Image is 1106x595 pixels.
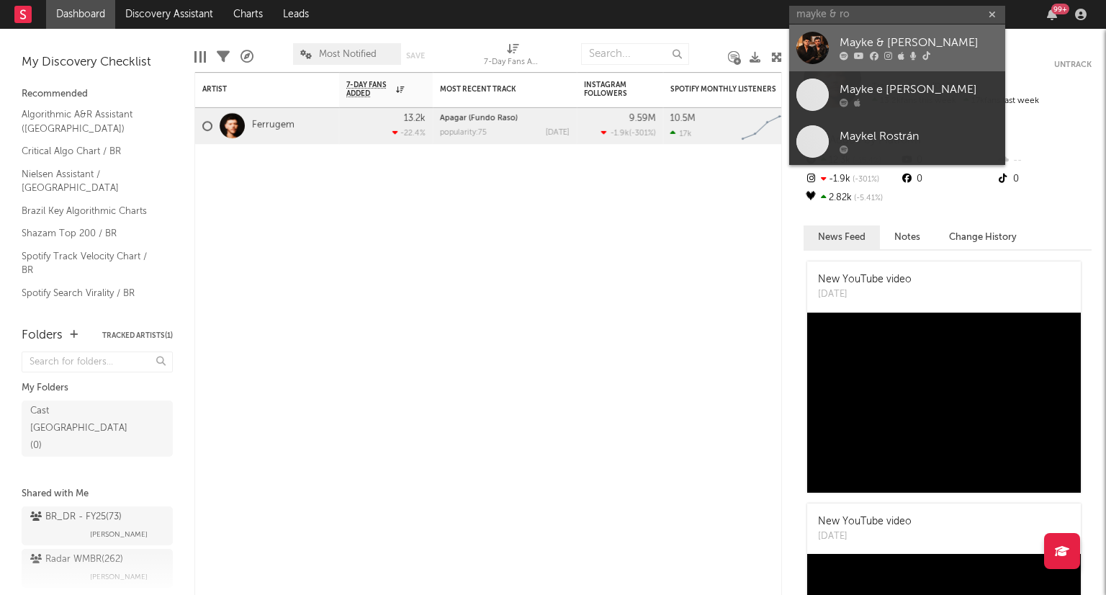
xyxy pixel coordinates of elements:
[789,118,1005,165] a: Maykel Rostrán
[22,86,173,103] div: Recommended
[852,194,883,202] span: -5.41 %
[996,151,1092,170] div: --
[22,285,158,301] a: Spotify Search Virality / BR
[346,81,392,98] span: 7-Day Fans Added
[840,128,998,146] div: Maykel Rostrán
[631,130,654,138] span: -301 %
[440,115,518,122] a: Apagar (Fundo Raso)
[22,327,63,344] div: Folders
[850,176,879,184] span: -301 %
[601,128,656,138] div: ( )
[22,401,173,457] a: Cast [GEOGRAPHIC_DATA](0)
[30,509,122,526] div: BR_DR - FY25 ( 73 )
[789,6,1005,24] input: Search for artists
[546,129,570,137] div: [DATE]
[818,272,912,287] div: New YouTube video
[22,54,173,71] div: My Discovery Checklist
[670,114,696,123] div: 10.5M
[804,170,899,189] div: -1.9k
[584,81,634,98] div: Instagram Followers
[996,170,1092,189] div: 0
[880,225,935,249] button: Notes
[818,514,912,529] div: New YouTube video
[840,35,998,52] div: Mayke & [PERSON_NAME]
[392,128,426,138] div: -22.4 %
[670,129,692,138] div: 17k
[202,85,310,94] div: Artist
[319,50,377,59] span: Most Notified
[217,36,230,78] div: Filters
[440,129,487,137] div: popularity: 75
[90,526,148,543] span: [PERSON_NAME]
[840,81,998,99] div: Mayke e [PERSON_NAME]
[440,115,570,122] div: Apagar (Fundo Raso)
[735,108,800,144] svg: Chart title
[240,36,253,78] div: A&R Pipeline
[1054,58,1092,72] button: Untrack
[22,166,158,196] a: Nielsen Assistant / [GEOGRAPHIC_DATA]
[194,36,206,78] div: Edit Columns
[22,506,173,545] a: BR_DR - FY25(73)[PERSON_NAME]
[629,114,656,123] div: 9.59M
[406,52,425,60] button: Save
[789,24,1005,71] a: Mayke & [PERSON_NAME]
[804,225,880,249] button: News Feed
[22,249,158,278] a: Spotify Track Velocity Chart / BR
[22,225,158,241] a: Shazam Top 200 / BR
[404,114,426,123] div: 13.2k
[484,54,541,71] div: 7-Day Fans Added (7-Day Fans Added)
[22,107,158,136] a: Algorithmic A&R Assistant ([GEOGRAPHIC_DATA])
[581,43,689,65] input: Search...
[899,170,995,189] div: 0
[1047,9,1057,20] button: 99+
[789,71,1005,118] a: Mayke e [PERSON_NAME]
[484,36,541,78] div: 7-Day Fans Added (7-Day Fans Added)
[90,568,148,586] span: [PERSON_NAME]
[935,225,1031,249] button: Change History
[818,287,912,302] div: [DATE]
[611,130,629,138] span: -1.9k
[804,189,899,207] div: 2.82k
[1051,4,1069,14] div: 99 +
[30,403,132,455] div: Cast [GEOGRAPHIC_DATA] ( 0 )
[670,85,778,94] div: Spotify Monthly Listeners
[22,352,173,372] input: Search for folders...
[818,529,912,544] div: [DATE]
[22,486,173,503] div: Shared with Me
[22,380,173,397] div: My Folders
[30,551,123,568] div: Radar WMBR ( 262 )
[252,120,295,132] a: Ferrugem
[22,549,173,588] a: Radar WMBR(262)[PERSON_NAME]
[22,203,158,219] a: Brazil Key Algorithmic Charts
[102,332,173,339] button: Tracked Artists(1)
[22,143,158,159] a: Critical Algo Chart / BR
[440,85,548,94] div: Most Recent Track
